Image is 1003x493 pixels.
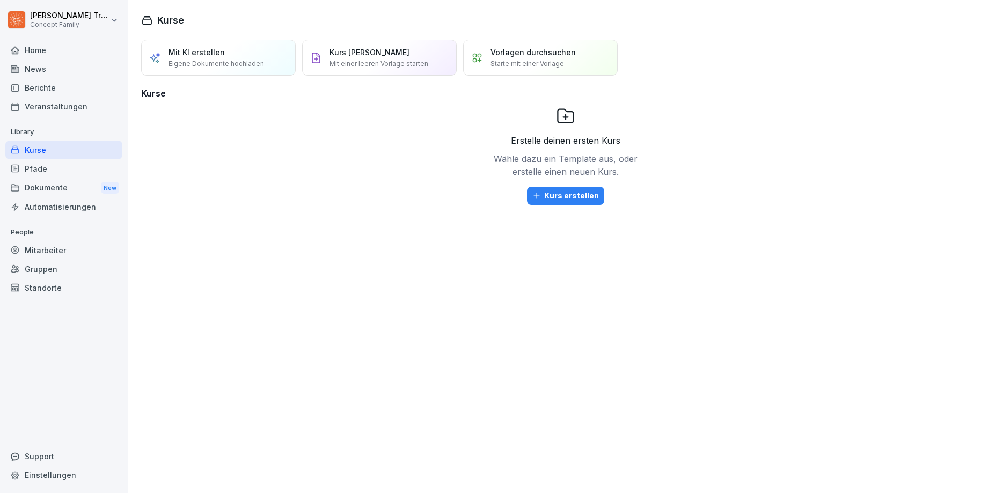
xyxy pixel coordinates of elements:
[5,78,122,97] a: Berichte
[5,447,122,466] div: Support
[5,178,122,198] a: DokumenteNew
[5,123,122,141] p: Library
[5,278,122,297] a: Standorte
[532,190,599,202] div: Kurs erstellen
[5,466,122,484] a: Einstellungen
[141,87,990,100] h3: Kurse
[527,187,604,205] button: Kurs erstellen
[30,11,108,20] p: [PERSON_NAME] Trautmann
[5,260,122,278] a: Gruppen
[5,60,122,78] a: News
[169,47,225,58] p: Mit KI erstellen
[5,97,122,116] a: Veranstaltungen
[5,241,122,260] a: Mitarbeiter
[5,41,122,60] a: Home
[157,13,184,27] h1: Kurse
[5,141,122,159] a: Kurse
[490,47,576,58] p: Vorlagen durchsuchen
[5,197,122,216] a: Automatisierungen
[511,134,620,147] p: Erstelle deinen ersten Kurs
[5,224,122,241] p: People
[330,47,409,58] p: Kurs [PERSON_NAME]
[490,152,641,178] p: Wähle dazu ein Template aus, oder erstelle einen neuen Kurs.
[490,59,564,69] p: Starte mit einer Vorlage
[101,182,119,194] div: New
[5,178,122,198] div: Dokumente
[169,59,264,69] p: Eigene Dokumente hochladen
[30,21,108,28] p: Concept Family
[5,159,122,178] a: Pfade
[330,59,428,69] p: Mit einer leeren Vorlage starten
